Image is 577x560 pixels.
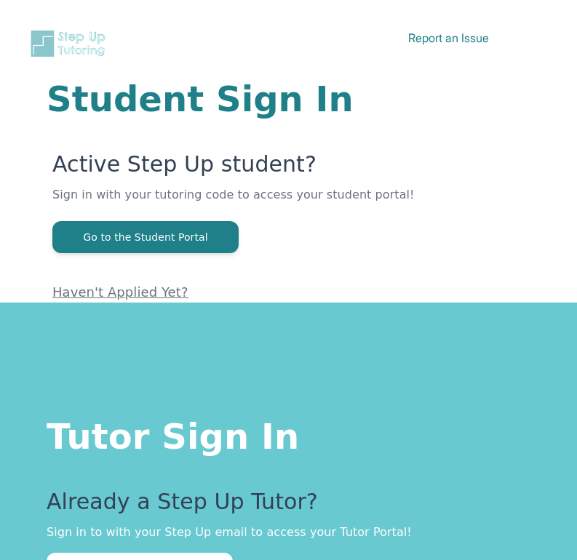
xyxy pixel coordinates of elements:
p: Already a Step Up Tutor? [47,489,530,524]
img: Step Up Tutoring horizontal logo [29,29,111,58]
h1: Student Sign In [47,81,530,116]
p: Sign in to with your Step Up email to access your Tutor Portal! [47,524,530,541]
p: Active Step Up student? [52,151,530,186]
button: Go to the Student Portal [52,221,239,253]
h1: Tutor Sign In [47,413,530,454]
a: Go to the Student Portal [52,230,239,244]
a: Report an Issue [408,31,489,45]
p: Sign in with your tutoring code to access your student portal! [52,186,530,221]
a: Haven't Applied Yet? [52,284,188,300]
